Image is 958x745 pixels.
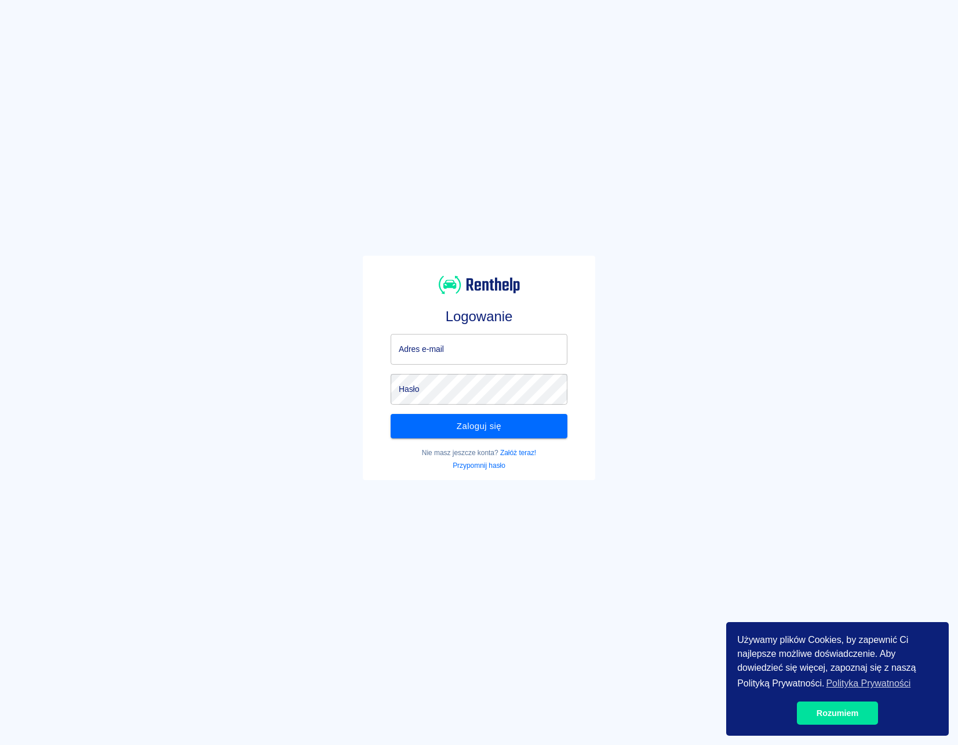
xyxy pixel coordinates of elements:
[797,702,878,725] a: dismiss cookie message
[391,414,567,438] button: Zaloguj się
[737,633,938,692] span: Używamy plików Cookies, by zapewnić Ci najlepsze możliwe doświadczenie. Aby dowiedzieć się więcej...
[726,622,949,736] div: cookieconsent
[391,308,567,325] h3: Logowanie
[500,449,536,457] a: Załóż teraz!
[391,448,567,458] p: Nie masz jeszcze konta?
[439,274,520,296] img: Renthelp logo
[453,461,505,470] a: Przypomnij hasło
[824,675,912,692] a: learn more about cookies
